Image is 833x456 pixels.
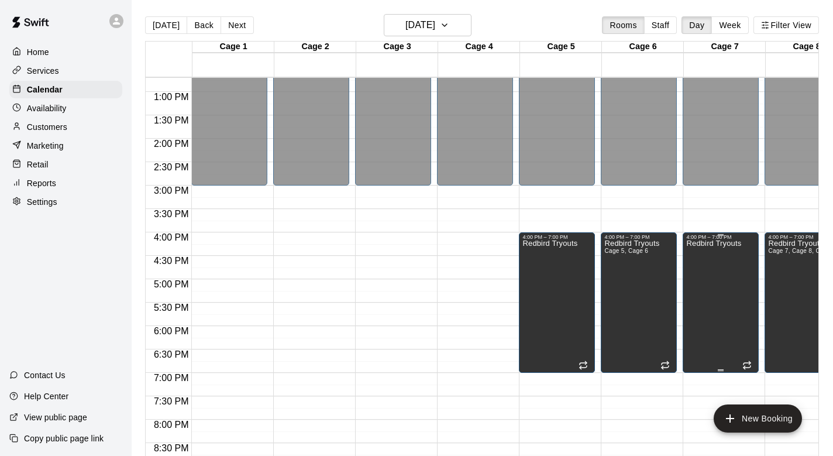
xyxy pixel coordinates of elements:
[579,361,588,370] span: Recurring event
[9,62,122,80] a: Services
[274,42,356,53] div: Cage 2
[356,42,438,53] div: Cage 3
[601,232,677,373] div: 4:00 PM – 7:00 PM: Redbird Tryouts
[145,16,187,34] button: [DATE]
[151,232,192,242] span: 4:00 PM
[686,234,755,240] div: 4:00 PM – 7:00 PM
[27,140,64,152] p: Marketing
[24,412,87,423] p: View public page
[151,139,192,149] span: 2:00 PM
[27,84,63,95] p: Calendar
[151,373,192,383] span: 7:00 PM
[681,16,712,34] button: Day
[683,232,759,373] div: 4:00 PM – 7:00 PM: Redbird Tryouts
[151,162,192,172] span: 2:30 PM
[27,121,67,133] p: Customers
[151,209,192,219] span: 3:30 PM
[24,369,66,381] p: Contact Us
[151,303,192,313] span: 5:30 PM
[151,186,192,196] span: 3:00 PM
[711,16,748,34] button: Week
[151,115,192,125] span: 1:30 PM
[187,16,221,34] button: Back
[27,102,67,114] p: Availability
[24,433,104,444] p: Copy public page link
[9,137,122,155] a: Marketing
[9,118,122,136] a: Customers
[151,326,192,336] span: 6:00 PM
[753,16,819,34] button: Filter View
[9,156,122,173] a: Retail
[9,43,122,61] a: Home
[714,404,802,433] button: add
[9,193,122,211] a: Settings
[27,65,59,77] p: Services
[742,361,752,370] span: Recurring event
[604,234,673,240] div: 4:00 PM – 7:00 PM
[602,42,684,53] div: Cage 6
[24,390,68,402] p: Help Center
[27,177,56,189] p: Reports
[519,232,595,373] div: 4:00 PM – 7:00 PM: Redbird Tryouts
[405,17,435,33] h6: [DATE]
[9,174,122,192] a: Reports
[644,16,677,34] button: Staff
[660,361,670,370] span: Recurring event
[602,16,644,34] button: Rooms
[604,248,648,254] span: Cage 5, Cage 6
[9,100,122,117] a: Availability
[151,92,192,102] span: 1:00 PM
[151,443,192,453] span: 8:30 PM
[151,279,192,289] span: 5:00 PM
[520,42,602,53] div: Cage 5
[9,81,122,98] a: Calendar
[27,46,49,58] p: Home
[151,349,192,359] span: 6:30 PM
[438,42,520,53] div: Cage 4
[192,42,274,53] div: Cage 1
[151,396,192,406] span: 7:30 PM
[221,16,253,34] button: Next
[151,256,192,266] span: 4:30 PM
[27,159,49,170] p: Retail
[384,14,471,36] button: [DATE]
[151,420,192,430] span: 8:00 PM
[522,234,591,240] div: 4:00 PM – 7:00 PM
[684,42,766,53] div: Cage 7
[27,196,57,208] p: Settings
